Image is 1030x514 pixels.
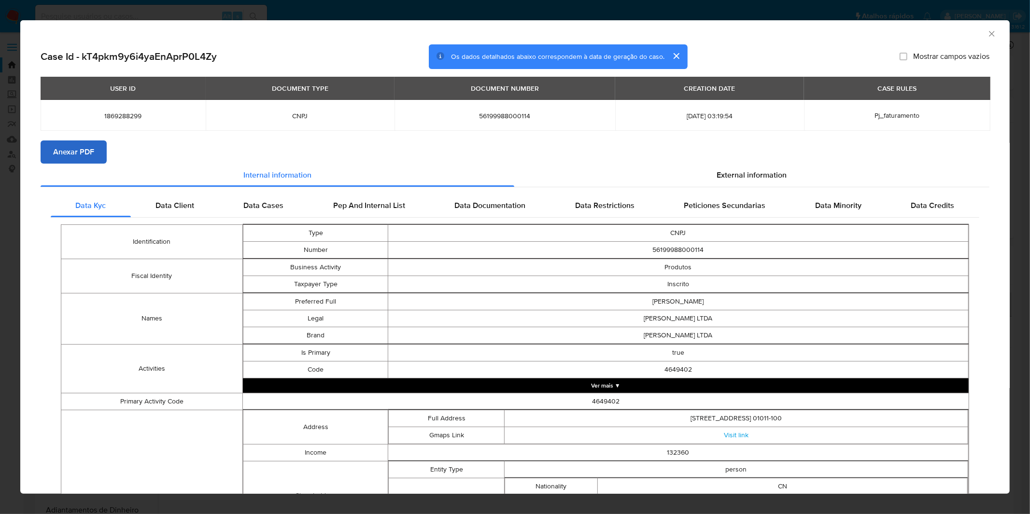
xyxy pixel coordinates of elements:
[61,259,243,293] td: Fiscal Identity
[388,224,969,241] td: CNPJ
[243,169,311,181] span: Internal information
[388,241,969,258] td: 56199988000114
[388,327,969,344] td: [PERSON_NAME] LTDA
[913,52,989,61] span: Mostrar campos vazios
[243,444,388,461] td: Income
[41,164,989,187] div: Detailed info
[388,259,969,276] td: Produtos
[875,111,920,120] span: Pj_faturamento
[20,20,1010,494] div: closure-recommendation-modal
[505,478,598,495] td: Nationality
[388,310,969,327] td: [PERSON_NAME] LTDA
[53,141,94,163] span: Anexar PDF
[388,361,969,378] td: 4649402
[243,224,388,241] td: Type
[104,80,141,97] div: USER ID
[75,200,106,211] span: Data Kyc
[243,361,388,378] td: Code
[678,80,741,97] div: CREATION DATE
[243,200,283,211] span: Data Cases
[52,111,194,120] span: 1869288299
[41,140,107,164] button: Anexar PDF
[406,111,604,120] span: 56199988000114
[333,200,405,211] span: Pep And Internal List
[627,111,792,120] span: [DATE] 03:19:54
[717,169,787,181] span: External information
[597,478,967,495] td: CN
[451,52,664,61] span: Os dados detalhados abaixo correspondem à data de geração do caso.
[900,53,907,60] input: Mostrar campos vazios
[243,410,388,444] td: Address
[243,378,969,393] button: Expand array
[664,44,688,68] button: cerrar
[243,241,388,258] td: Number
[575,200,635,211] span: Data Restrictions
[243,276,388,292] td: Taxpayer Type
[505,410,968,427] td: [STREET_ADDRESS] 01011-100
[61,393,243,410] td: Primary Activity Code
[465,80,545,97] div: DOCUMENT NUMBER
[815,200,861,211] span: Data Minority
[388,344,969,361] td: true
[987,29,996,38] button: Fechar a janela
[41,50,217,63] h2: Case Id - kT4pkm9y6i4yaEnAprP0L4Zy
[505,461,968,478] td: person
[243,310,388,327] td: Legal
[388,276,969,292] td: Inscrito
[243,393,969,410] td: 4649402
[389,427,505,444] td: Gmaps Link
[243,293,388,310] td: Preferred Full
[243,327,388,344] td: Brand
[61,293,243,344] td: Names
[155,200,194,211] span: Data Client
[388,444,969,461] td: 132360
[243,259,388,276] td: Business Activity
[61,344,243,393] td: Activities
[389,461,505,478] td: Entity Type
[266,80,334,97] div: DOCUMENT TYPE
[243,344,388,361] td: Is Primary
[388,293,969,310] td: [PERSON_NAME]
[684,200,766,211] span: Peticiones Secundarias
[217,111,383,120] span: CNPJ
[51,194,979,217] div: Detailed internal info
[389,410,505,427] td: Full Address
[455,200,526,211] span: Data Documentation
[724,430,748,440] a: Visit link
[872,80,923,97] div: CASE RULES
[61,224,243,259] td: Identification
[911,200,955,211] span: Data Credits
